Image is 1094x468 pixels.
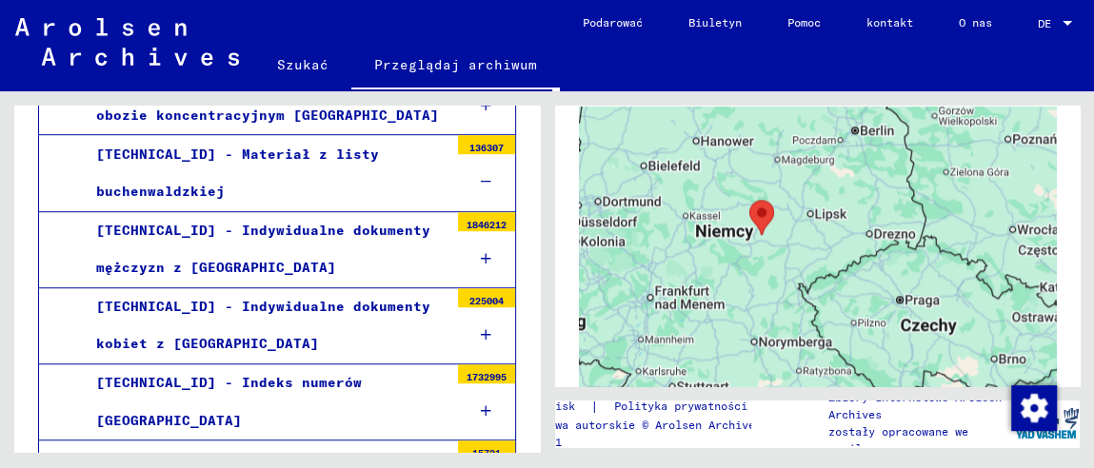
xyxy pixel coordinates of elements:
[535,397,590,417] a: odcisk
[467,219,507,231] font: 1846212
[277,56,328,73] font: Szukać
[1010,384,1056,430] div: Zmiana zgody
[96,69,439,124] font: [TECHNICAL_ID] - Informacje ogólne o obozie koncentracyjnym [GEOGRAPHIC_DATA]
[599,397,770,417] a: Polityka prywatności
[749,200,774,235] div: Buchenwald Concentration Camp
[535,418,768,449] font: Prawa autorskie © Arolsen Archives, 2021
[866,15,913,29] font: kontakt
[96,146,379,200] font: [TECHNICAL_ID] - Materiał z listy buchenwaldzkiej
[374,56,537,73] font: Przeglądaj archiwum
[1038,16,1051,30] font: DE
[614,399,747,413] font: Polityka prywatności
[15,18,239,66] img: Arolsen_neg.svg
[469,295,504,307] font: 225004
[828,424,968,456] font: zostały opracowane we współpracy z
[688,15,742,29] font: Biuletyn
[96,222,430,276] font: [TECHNICAL_ID] - Indywidualne dokumenty mężczyzn z [GEOGRAPHIC_DATA]
[472,447,501,459] font: 15721
[583,15,643,29] font: Podarować
[96,298,430,352] font: [TECHNICAL_ID] - Indywidualne dokumenty kobiet z [GEOGRAPHIC_DATA]
[254,42,351,88] a: Szukać
[467,371,507,383] font: 1732995
[1011,385,1057,431] img: Zmiana zgody
[590,398,599,415] font: |
[535,399,575,413] font: odcisk
[351,42,560,91] a: Przeglądaj archiwum
[787,15,821,29] font: Pomoc
[469,142,504,154] font: 136307
[96,374,362,428] font: [TECHNICAL_ID] - Indeks numerów [GEOGRAPHIC_DATA]
[959,15,992,29] font: O nas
